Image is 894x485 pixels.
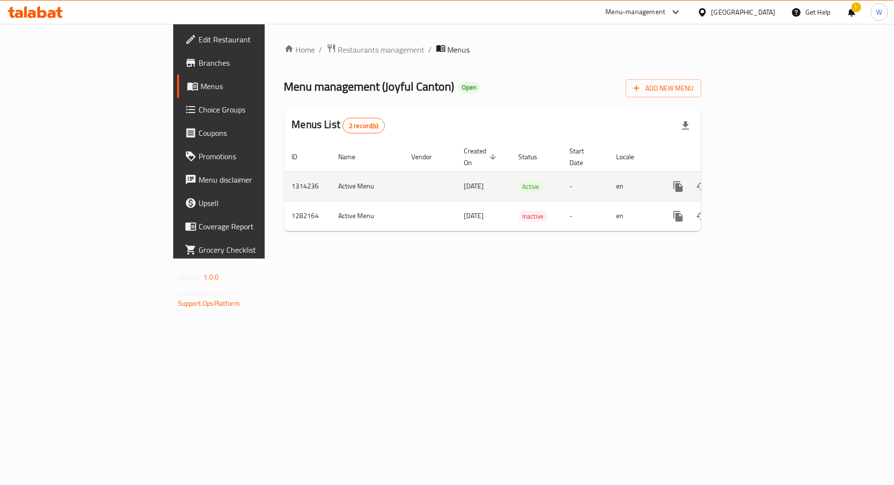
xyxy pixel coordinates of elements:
[570,145,597,168] span: Start Date
[339,151,368,163] span: Name
[177,215,323,238] a: Coverage Report
[606,6,666,18] div: Menu-management
[199,104,315,115] span: Choice Groups
[177,121,323,145] a: Coupons
[674,114,697,137] div: Export file
[617,151,647,163] span: Locale
[199,57,315,69] span: Branches
[177,145,323,168] a: Promotions
[458,83,481,92] span: Open
[284,43,701,56] nav: breadcrumb
[199,174,315,186] span: Menu disclaimer
[177,191,323,215] a: Upsell
[519,211,548,222] span: Inactive
[659,142,768,172] th: Actions
[177,238,323,261] a: Grocery Checklist
[667,175,690,198] button: more
[464,209,484,222] span: [DATE]
[201,80,315,92] span: Menus
[876,7,882,18] span: W
[203,271,219,283] span: 1.0.0
[199,221,315,232] span: Coverage Report
[199,34,315,45] span: Edit Restaurant
[338,44,425,56] span: Restaurants management
[464,145,499,168] span: Created On
[199,244,315,256] span: Grocery Checklist
[519,151,550,163] span: Status
[327,43,425,56] a: Restaurants management
[199,150,315,162] span: Promotions
[429,44,432,56] li: /
[562,171,609,201] td: -
[412,151,445,163] span: Vendor
[331,171,404,201] td: Active Menu
[177,98,323,121] a: Choice Groups
[519,181,544,192] span: Active
[177,168,323,191] a: Menu disclaimer
[448,44,470,56] span: Menus
[609,201,659,231] td: en
[609,171,659,201] td: en
[178,297,240,310] a: Support.OpsPlatform
[626,79,701,97] button: Add New Menu
[284,142,768,231] table: enhanced table
[199,197,315,209] span: Upsell
[177,51,323,75] a: Branches
[562,201,609,231] td: -
[343,121,384,131] span: 2 record(s)
[464,180,484,192] span: [DATE]
[331,201,404,231] td: Active Menu
[690,205,713,228] button: Change Status
[712,7,776,18] div: [GEOGRAPHIC_DATA]
[177,75,323,98] a: Menus
[634,82,693,94] span: Add New Menu
[284,75,455,97] span: Menu management ( Joyful Canton )
[667,205,690,228] button: more
[199,127,315,139] span: Coupons
[519,210,548,222] div: Inactive
[292,151,310,163] span: ID
[343,118,385,133] div: Total records count
[178,271,202,283] span: Version:
[177,28,323,51] a: Edit Restaurant
[292,117,385,133] h2: Menus List
[458,82,481,93] div: Open
[178,287,223,300] span: Get support on:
